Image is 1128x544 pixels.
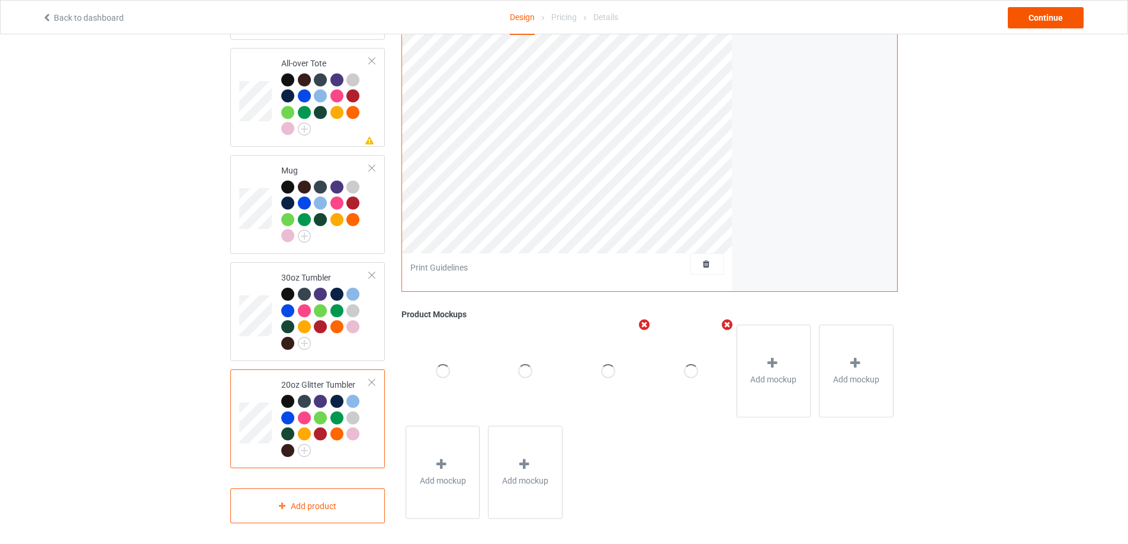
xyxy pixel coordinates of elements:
div: All-over Tote [230,48,385,147]
span: Add mockup [833,374,879,386]
div: Add product [230,488,385,523]
div: Print Guidelines [410,262,468,274]
div: Add mockup [737,325,811,418]
span: Add mockup [502,475,548,487]
div: All-over Tote [281,57,369,134]
div: Add mockup [819,325,894,418]
img: svg+xml;base64,PD94bWwgdmVyc2lvbj0iMS4wIiBlbmNvZGluZz0iVVRGLTgiPz4KPHN2ZyB3aWR0aD0iMjJweCIgaGVpZ2... [298,123,311,136]
div: Pricing [551,1,577,34]
div: Details [593,1,618,34]
div: 20oz Glitter Tumbler [281,379,369,456]
div: Product Mockups [401,309,898,321]
div: Continue [1008,7,1084,28]
div: 30oz Tumbler [230,262,385,361]
i: Remove mockup [637,319,652,331]
span: Add mockup [750,374,796,386]
img: svg+xml;base64,PD94bWwgdmVyc2lvbj0iMS4wIiBlbmNvZGluZz0iVVRGLTgiPz4KPHN2ZyB3aWR0aD0iMjJweCIgaGVpZ2... [298,444,311,457]
div: Mug [281,165,369,242]
i: Remove mockup [719,319,734,331]
div: Design [510,1,535,35]
div: 20oz Glitter Tumbler [230,369,385,468]
img: svg+xml;base64,PD94bWwgdmVyc2lvbj0iMS4wIiBlbmNvZGluZz0iVVRGLTgiPz4KPHN2ZyB3aWR0aD0iMjJweCIgaGVpZ2... [298,230,311,243]
img: svg+xml;base64,PD94bWwgdmVyc2lvbj0iMS4wIiBlbmNvZGluZz0iVVRGLTgiPz4KPHN2ZyB3aWR0aD0iMjJweCIgaGVpZ2... [298,337,311,350]
div: Add mockup [488,426,563,519]
div: 30oz Tumbler [281,272,369,349]
a: Back to dashboard [42,13,124,22]
div: Add mockup [406,426,480,519]
span: Add mockup [420,475,466,487]
div: Mug [230,155,385,254]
